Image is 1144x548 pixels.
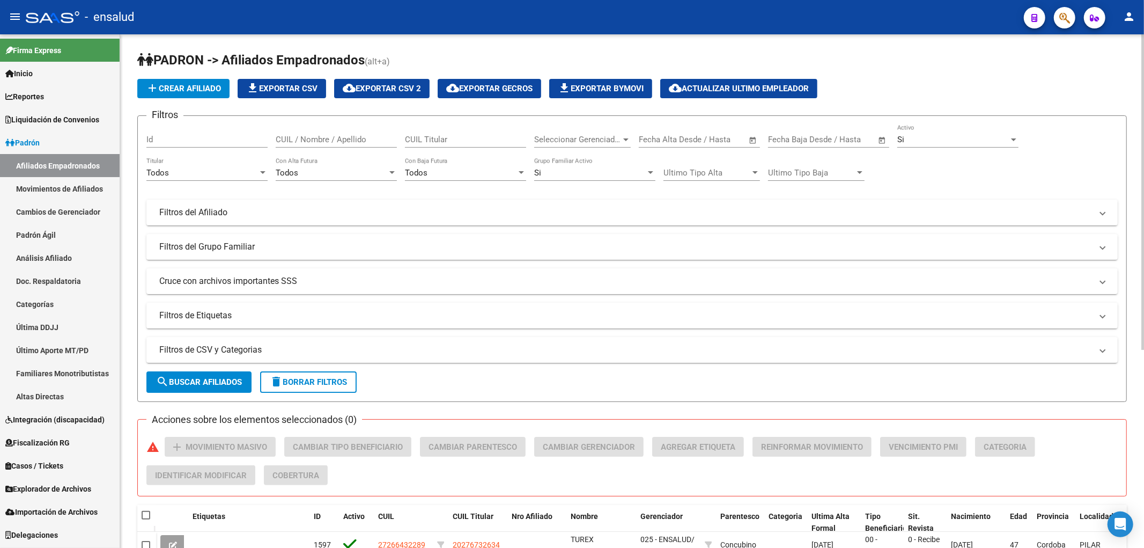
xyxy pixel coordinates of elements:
button: Exportar GECROS [438,79,541,98]
input: Fecha fin [821,135,873,144]
span: Borrar Filtros [270,377,347,387]
datatable-header-cell: Activo [339,505,374,540]
span: Ultimo Tipo Alta [663,168,750,178]
mat-icon: file_download [246,82,259,94]
span: CUIL [378,512,394,521]
mat-icon: file_download [558,82,571,94]
input: Fecha inicio [639,135,682,144]
mat-icon: warning [146,441,159,454]
span: Firma Express [5,45,61,56]
span: Cobertura [272,471,319,480]
mat-icon: menu [9,10,21,23]
span: Explorador de Archivos [5,483,91,495]
span: Si [534,168,541,178]
span: Ultimo Tipo Baja [768,168,855,178]
button: Cambiar Gerenciador [534,437,644,457]
datatable-header-cell: Gerenciador [636,505,700,540]
datatable-header-cell: CUIL Titular [448,505,507,540]
span: Casos / Tickets [5,460,63,472]
mat-expansion-panel-header: Filtros del Grupo Familiar [146,234,1118,260]
button: Borrar Filtros [260,371,357,393]
button: Categoria [975,437,1035,457]
span: Exportar CSV 2 [343,84,421,93]
datatable-header-cell: Sit. Revista [904,505,947,540]
mat-panel-title: Filtros del Afiliado [159,207,1092,218]
span: Padrón [5,137,40,149]
span: Etiquetas [193,512,225,521]
datatable-header-cell: Nacimiento [947,505,1006,540]
span: Todos [405,168,427,178]
button: Cobertura [264,465,328,485]
span: Agregar Etiqueta [661,442,735,452]
h3: Acciones sobre los elementos seleccionados (0) [146,412,362,427]
button: Identificar Modificar [146,465,255,485]
span: Exportar GECROS [446,84,533,93]
span: Categoria [984,442,1027,452]
button: Open calendar [876,134,889,147]
span: Cambiar Parentesco [429,442,517,452]
span: Reportes [5,91,44,103]
span: Categoria [769,512,802,521]
button: Open calendar [747,134,759,147]
span: - ensalud [85,5,134,29]
span: Parentesco [720,512,759,521]
button: Exportar Bymovi [549,79,652,98]
mat-icon: person [1123,10,1135,23]
span: Vencimiento PMI [889,442,958,452]
span: CUIL Titular [453,512,493,521]
mat-panel-title: Filtros de Etiquetas [159,310,1092,322]
span: Reinformar Movimiento [761,442,863,452]
datatable-header-cell: Nro Afiliado [507,505,566,540]
datatable-header-cell: CUIL [374,505,433,540]
h3: Filtros [146,107,183,122]
span: Buscar Afiliados [156,377,242,387]
mat-icon: cloud_download [446,82,459,94]
span: Cambiar Gerenciador [543,442,635,452]
span: Seleccionar Gerenciador [534,135,621,144]
mat-expansion-panel-header: Filtros de Etiquetas [146,303,1118,328]
button: Agregar Etiqueta [652,437,744,457]
button: Cambiar Tipo Beneficiario [284,437,411,457]
button: Cambiar Parentesco [420,437,526,457]
span: Identificar Modificar [155,471,247,480]
span: Nro Afiliado [512,512,552,521]
mat-icon: search [156,375,169,388]
button: Actualizar ultimo Empleador [660,79,817,98]
span: Importación de Archivos [5,506,98,518]
mat-icon: delete [270,375,283,388]
span: 025 - ENSALUD [640,535,691,544]
span: Liquidación de Convenios [5,114,99,126]
span: Provincia [1037,512,1069,521]
span: Delegaciones [5,529,58,541]
mat-expansion-panel-header: Filtros de CSV y Categorias [146,337,1118,363]
span: Gerenciador [640,512,683,521]
span: Edad [1010,512,1027,521]
span: Inicio [5,68,33,79]
datatable-header-cell: Nombre [566,505,636,540]
button: Reinformar Movimiento [752,437,872,457]
span: Crear Afiliado [146,84,221,93]
button: Buscar Afiliados [146,371,252,393]
mat-expansion-panel-header: Filtros del Afiliado [146,200,1118,225]
span: Todos [276,168,298,178]
span: Tipo Beneficiario [865,512,907,533]
button: Exportar CSV 2 [334,79,430,98]
span: Sit. Revista [908,512,934,533]
span: Ultima Alta Formal [811,512,850,533]
datatable-header-cell: Parentesco [716,505,764,540]
span: Localidad [1080,512,1113,521]
span: Nacimiento [951,512,991,521]
button: Movimiento Masivo [165,437,276,457]
span: Activo [343,512,365,521]
span: Integración (discapacidad) [5,414,105,426]
span: ID [314,512,321,521]
button: Exportar CSV [238,79,326,98]
span: (alt+a) [365,56,390,67]
mat-icon: cloud_download [669,82,682,94]
div: Open Intercom Messenger [1108,512,1133,537]
datatable-header-cell: ID [309,505,339,540]
mat-icon: cloud_download [343,82,356,94]
span: Cambiar Tipo Beneficiario [293,442,403,452]
mat-panel-title: Cruce con archivos importantes SSS [159,275,1092,287]
span: Todos [146,168,169,178]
